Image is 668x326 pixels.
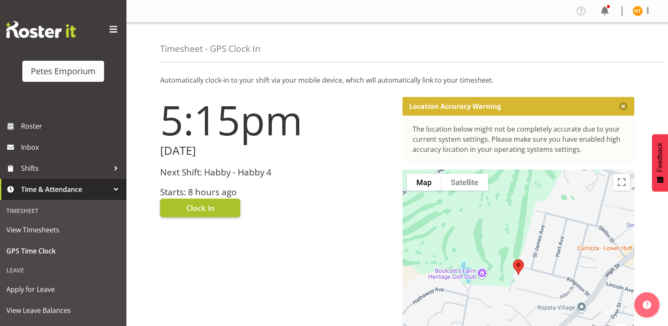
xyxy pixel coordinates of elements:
span: Inbox [21,141,122,154]
h2: [DATE] [160,144,392,157]
button: Show satellite imagery [441,174,488,191]
div: Petes Emporium [31,65,96,78]
p: Location Accuracy Warning [409,102,501,110]
button: Show street map [407,174,441,191]
h4: Timesheet - GPS Clock In [160,44,260,54]
img: nicole-thomson8388.jpg [633,6,643,16]
h1: 5:15pm [160,97,392,143]
span: View Timesheets [6,224,120,236]
button: Toggle fullscreen view [613,174,630,191]
span: Time & Attendance [21,183,110,196]
button: Close message [619,102,628,110]
a: Apply for Leave [2,279,124,300]
div: The location below might not be completely accurate due to your current system settings. Please m... [413,124,625,154]
p: Automatically clock-in to your shift via your mobile device, which will automatically link to you... [160,75,634,85]
a: View Timesheets [2,219,124,240]
a: GPS Time Clock [2,240,124,261]
button: Clock In [160,199,240,217]
img: help-xxl-2.png [643,301,651,309]
h3: Starts: 8 hours ago [160,187,392,197]
span: GPS Time Clock [6,245,120,257]
span: Clock In [186,202,215,213]
span: Roster [21,120,122,132]
div: Timesheet [2,202,124,219]
div: Leave [2,261,124,279]
span: View Leave Balances [6,304,120,317]
img: Rosterit website logo [6,21,76,38]
span: Apply for Leave [6,283,120,296]
span: Feedback [656,143,664,172]
button: Feedback - Show survey [652,134,668,191]
span: Shifts [21,162,110,175]
h3: Next Shift: Habby - Habby 4 [160,167,392,177]
a: View Leave Balances [2,300,124,321]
